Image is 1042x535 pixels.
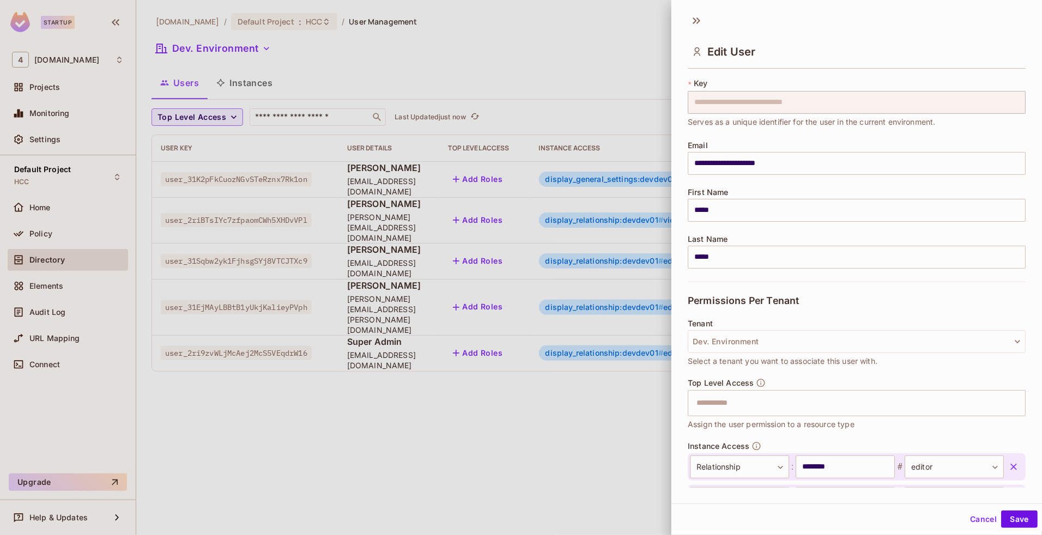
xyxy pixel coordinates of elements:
[688,418,855,430] span: Assign the user permission to a resource type
[688,319,713,328] span: Tenant
[688,295,799,306] span: Permissions Per Tenant
[905,487,1004,510] div: editor
[688,188,729,197] span: First Name
[688,235,728,244] span: Last Name
[895,460,905,473] span: #
[690,455,789,478] div: Relationship
[688,379,754,387] span: Top Level Access
[688,330,1026,353] button: Dev. Environment
[690,487,789,510] div: Global Rating
[905,455,1004,478] div: editor
[688,116,936,128] span: Serves as a unique identifier for the user in the current environment.
[688,442,749,451] span: Instance Access
[1020,402,1022,404] button: Open
[789,460,796,473] span: :
[1001,510,1038,528] button: Save
[966,510,1001,528] button: Cancel
[694,79,707,88] span: Key
[688,355,877,367] span: Select a tenant you want to associate this user with.
[688,141,708,150] span: Email
[707,45,755,58] span: Edit User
